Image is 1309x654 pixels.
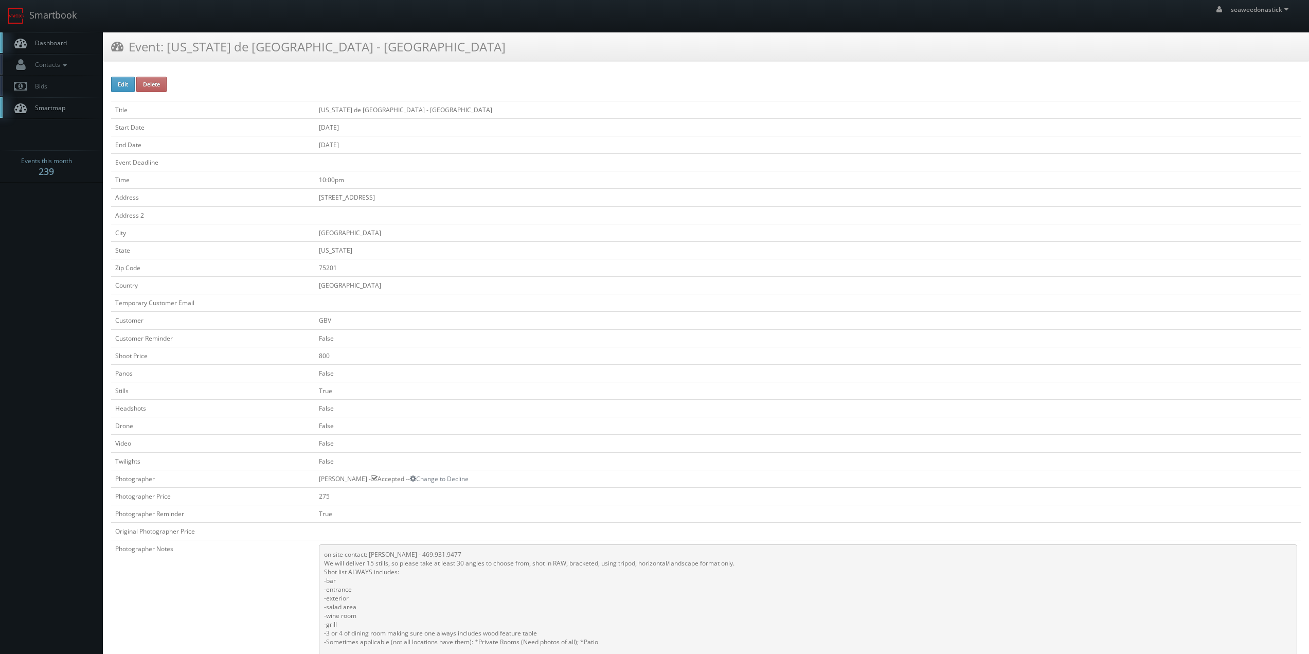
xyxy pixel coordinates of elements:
span: Smartmap [30,103,65,112]
span: Contacts [30,60,69,69]
td: False [315,364,1301,382]
td: Headshots [111,400,315,417]
td: Drone [111,417,315,435]
td: 800 [315,347,1301,364]
td: Temporary Customer Email [111,294,315,312]
td: Country [111,277,315,294]
td: [GEOGRAPHIC_DATA] [315,224,1301,241]
td: End Date [111,136,315,153]
td: [GEOGRAPHIC_DATA] [315,277,1301,294]
span: seaweedonastick [1231,5,1292,14]
td: True [315,382,1301,399]
td: Original Photographer Price [111,523,315,540]
td: Photographer Reminder [111,505,315,522]
td: Video [111,435,315,452]
td: Stills [111,382,315,399]
td: [DATE] [315,136,1301,153]
h3: Event: [US_STATE] de [GEOGRAPHIC_DATA] - [GEOGRAPHIC_DATA] [111,38,506,56]
button: Edit [111,77,135,92]
td: [DATE] [315,118,1301,136]
td: [US_STATE] de [GEOGRAPHIC_DATA] - [GEOGRAPHIC_DATA] [315,101,1301,118]
td: GBV [315,312,1301,329]
td: Zip Code [111,259,315,276]
td: [PERSON_NAME] - Accepted -- [315,470,1301,487]
td: Customer [111,312,315,329]
td: 10:00pm [315,171,1301,189]
td: False [315,329,1301,347]
td: False [315,452,1301,470]
td: City [111,224,315,241]
strong: 239 [39,165,54,178]
td: False [315,400,1301,417]
td: Start Date [111,118,315,136]
span: Events this month [21,156,72,166]
td: [US_STATE] [315,241,1301,259]
a: Change to Decline [410,474,469,483]
td: Event Deadline [111,154,315,171]
td: Title [111,101,315,118]
td: Customer Reminder [111,329,315,347]
td: Shoot Price [111,347,315,364]
td: True [315,505,1301,522]
td: Photographer Price [111,487,315,505]
td: Panos [111,364,315,382]
td: False [315,417,1301,435]
td: False [315,435,1301,452]
button: Delete [136,77,167,92]
td: Address [111,189,315,206]
span: Bids [30,82,47,91]
td: Time [111,171,315,189]
span: Dashboard [30,39,67,47]
img: smartbook-logo.png [8,8,24,24]
td: Twilights [111,452,315,470]
td: State [111,241,315,259]
td: 75201 [315,259,1301,276]
td: Address 2 [111,206,315,224]
td: 275 [315,487,1301,505]
td: Photographer [111,470,315,487]
td: [STREET_ADDRESS] [315,189,1301,206]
